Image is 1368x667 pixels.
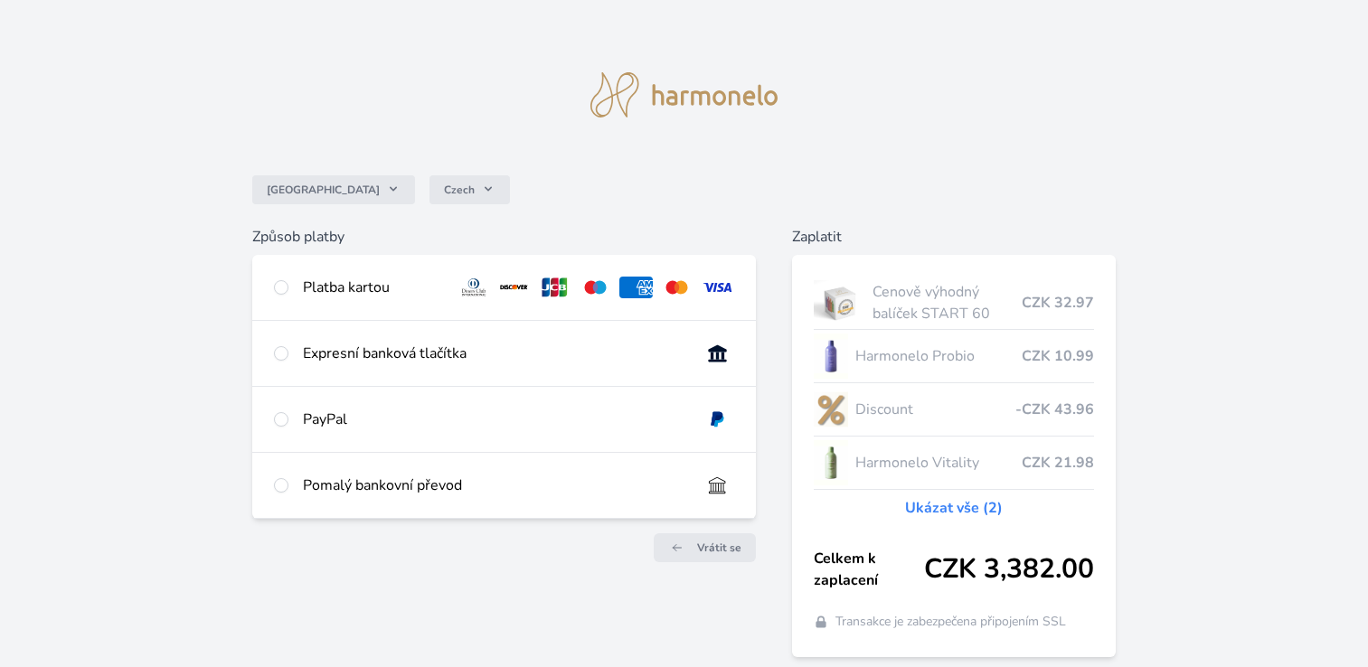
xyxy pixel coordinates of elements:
[855,345,1022,367] span: Harmonelo Probio
[579,277,612,298] img: maestro.svg
[538,277,571,298] img: jcb.svg
[444,183,475,197] span: Czech
[701,277,734,298] img: visa.svg
[303,474,686,496] div: Pomalý bankovní převod
[905,497,1003,519] a: Ukázat vše (2)
[701,409,734,430] img: paypal.svg
[303,343,686,364] div: Expresní banková tlačítka
[814,440,848,485] img: CLEAN_VITALITY_se_stinem_x-lo.jpg
[497,277,531,298] img: discover.svg
[814,333,848,379] img: CLEAN_PROBIO_se_stinem_x-lo.jpg
[873,281,1022,324] span: Cenově výhodný balíček START 60
[924,553,1094,586] span: CZK 3,382.00
[1015,399,1094,420] span: -CZK 43.96
[303,409,686,430] div: PayPal
[697,540,741,555] span: Vrátit se
[429,175,510,204] button: Czech
[855,452,1022,474] span: Harmonelo Vitality
[619,277,653,298] img: amex.svg
[792,226,1116,248] h6: Zaplatit
[835,613,1066,631] span: Transakce je zabezpečena připojením SSL
[252,175,415,204] button: [GEOGRAPHIC_DATA]
[814,280,865,325] img: start.jpg
[1022,452,1094,474] span: CZK 21.98
[814,387,848,432] img: discount-lo.png
[458,277,491,298] img: diners.svg
[660,277,693,298] img: mc.svg
[814,548,924,591] span: Celkem k zaplacení
[1022,345,1094,367] span: CZK 10.99
[590,72,778,117] img: logo.svg
[252,226,756,248] h6: Způsob platby
[701,474,734,496] img: bankTransfer_IBAN.svg
[855,399,1015,420] span: Discount
[1022,292,1094,314] span: CZK 32.97
[701,343,734,364] img: onlineBanking_CZ.svg
[267,183,380,197] span: [GEOGRAPHIC_DATA]
[303,277,443,298] div: Platba kartou
[654,533,756,562] a: Vrátit se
